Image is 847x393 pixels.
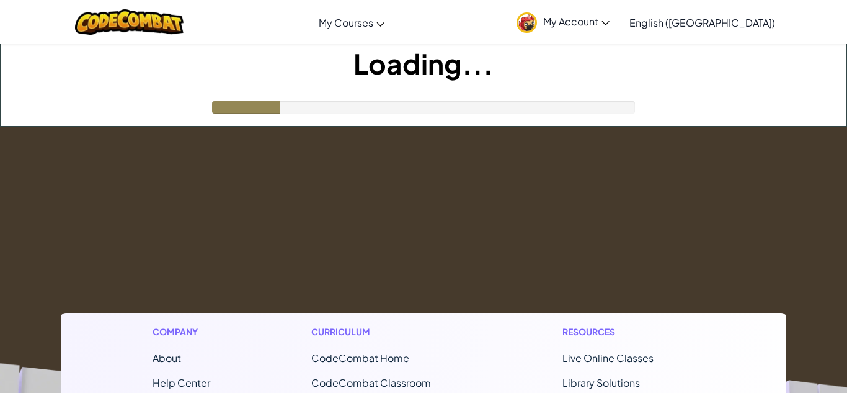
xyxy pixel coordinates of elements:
[313,6,391,39] a: My Courses
[623,6,781,39] a: English ([GEOGRAPHIC_DATA])
[510,2,616,42] a: My Account
[562,351,654,364] a: Live Online Classes
[517,12,537,33] img: avatar
[75,9,184,35] img: CodeCombat logo
[562,376,640,389] a: Library Solutions
[153,325,210,338] h1: Company
[562,325,694,338] h1: Resources
[311,376,431,389] a: CodeCombat Classroom
[629,16,775,29] span: English ([GEOGRAPHIC_DATA])
[311,325,461,338] h1: Curriculum
[153,376,210,389] a: Help Center
[319,16,373,29] span: My Courses
[1,44,846,83] h1: Loading...
[311,351,409,364] span: CodeCombat Home
[153,351,181,364] a: About
[543,15,610,28] span: My Account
